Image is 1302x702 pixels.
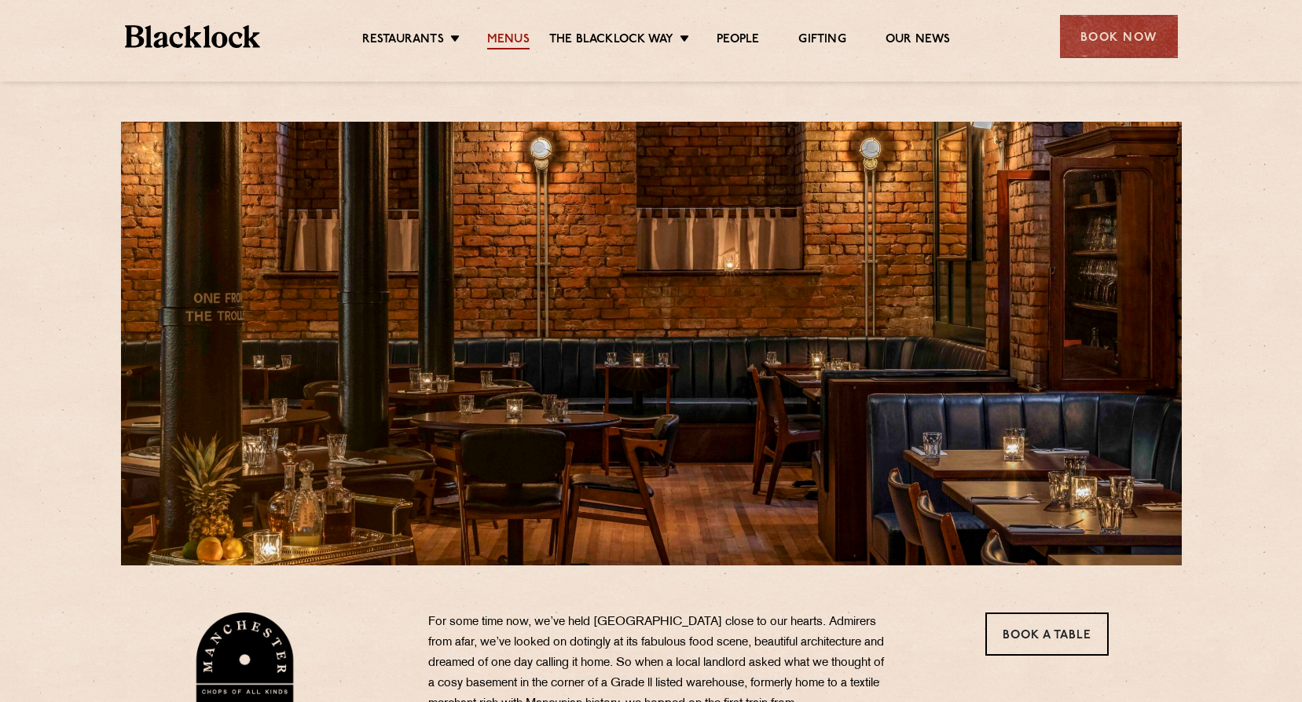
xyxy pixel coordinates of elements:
img: BL_Textured_Logo-footer-cropped.svg [125,25,261,48]
a: People [717,32,759,49]
a: Our News [886,32,951,49]
a: Gifting [798,32,845,49]
a: The Blacklock Way [549,32,673,49]
a: Menus [487,32,530,49]
div: Book Now [1060,15,1178,58]
a: Restaurants [362,32,444,49]
a: Book a Table [985,612,1109,656]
